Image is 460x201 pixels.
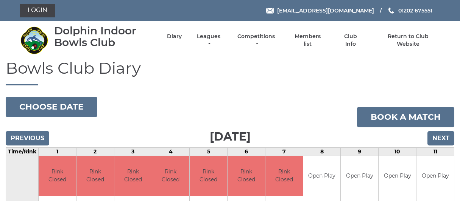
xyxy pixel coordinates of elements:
[416,156,454,196] td: Open Play
[376,33,440,48] a: Return to Club Website
[190,156,227,196] td: Rink Closed
[228,156,265,196] td: Rink Closed
[338,33,363,48] a: Club Info
[6,97,97,117] button: Choose date
[379,156,416,196] td: Open Play
[265,148,303,156] td: 7
[20,4,55,17] a: Login
[152,156,190,196] td: Rink Closed
[357,107,454,127] a: Book a match
[303,156,341,196] td: Open Play
[416,148,454,156] td: 11
[76,148,114,156] td: 2
[152,148,190,156] td: 4
[265,156,303,196] td: Rink Closed
[190,148,228,156] td: 5
[114,148,152,156] td: 3
[54,25,154,48] div: Dolphin Indoor Bowls Club
[379,148,416,156] td: 10
[39,148,76,156] td: 1
[387,6,432,15] a: Phone us 01202 675551
[341,156,378,196] td: Open Play
[388,8,394,14] img: Phone us
[290,33,325,48] a: Members list
[6,59,454,85] h1: Bowls Club Diary
[266,8,274,14] img: Email
[277,7,374,14] span: [EMAIL_ADDRESS][DOMAIN_NAME]
[20,26,48,54] img: Dolphin Indoor Bowls Club
[266,6,374,15] a: Email [EMAIL_ADDRESS][DOMAIN_NAME]
[341,148,379,156] td: 9
[236,33,277,48] a: Competitions
[6,131,49,145] input: Previous
[6,148,39,156] td: Time/Rink
[39,156,76,196] td: Rink Closed
[427,131,454,145] input: Next
[398,7,432,14] span: 01202 675551
[114,156,152,196] td: Rink Closed
[167,33,182,40] a: Diary
[76,156,114,196] td: Rink Closed
[195,33,222,48] a: Leagues
[228,148,265,156] td: 6
[303,148,341,156] td: 8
